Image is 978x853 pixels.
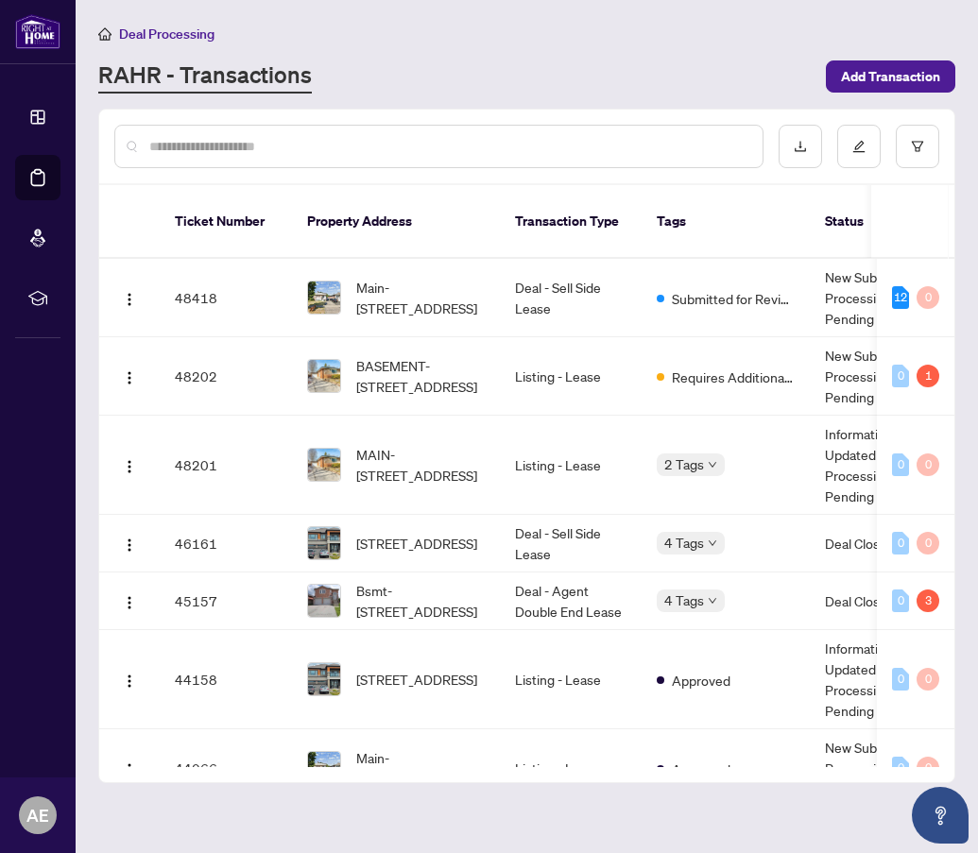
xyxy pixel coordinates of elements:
div: 0 [892,365,909,387]
span: down [708,596,717,606]
span: Main-[STREET_ADDRESS] [356,747,485,789]
span: 2 Tags [664,453,704,475]
div: 0 [892,453,909,476]
img: thumbnail-img [308,752,340,784]
div: 12 [892,286,909,309]
td: Information Updated - Processing Pending [810,630,952,729]
img: Logo [122,762,137,777]
div: 0 [917,757,939,779]
th: Property Address [292,185,500,259]
span: Deal Processing [119,26,214,43]
td: 44158 [160,630,292,729]
span: Bsmt-[STREET_ADDRESS] [356,580,485,622]
img: thumbnail-img [308,281,340,314]
span: edit [852,140,866,153]
button: Logo [114,528,145,558]
button: Logo [114,361,145,391]
div: 0 [892,668,909,691]
div: 0 [917,668,939,691]
td: 48201 [160,416,292,515]
button: download [779,125,822,168]
span: Add Transaction [841,61,940,92]
td: Deal - Agent Double End Lease [500,572,642,630]
img: thumbnail-img [308,663,340,695]
span: 4 Tags [664,589,704,611]
div: 0 [892,757,909,779]
button: Logo [114,664,145,694]
button: filter [896,125,939,168]
td: 45157 [160,572,292,630]
span: Requires Additional Docs [672,367,795,387]
div: 0 [892,589,909,612]
img: Logo [122,595,137,610]
button: Logo [114,753,145,783]
span: [STREET_ADDRESS] [356,533,477,554]
span: 4 Tags [664,532,704,554]
td: 44066 [160,729,292,808]
span: Approved [672,670,730,691]
button: Add Transaction [826,60,955,93]
div: 0 [917,532,939,554]
div: 0 [892,532,909,554]
span: download [794,140,807,153]
td: Listing - Lease [500,337,642,416]
th: Tags [642,185,810,259]
td: Deal Closed [810,515,952,572]
td: Information Updated - Processing Pending [810,416,952,515]
img: thumbnail-img [308,360,340,392]
span: home [98,27,112,41]
button: Logo [114,586,145,616]
td: Listing - Lease [500,729,642,808]
div: 3 [917,589,939,612]
span: AE [26,802,49,828]
span: down [708,460,717,469]
span: filter [911,140,924,153]
div: 0 [917,286,939,309]
img: thumbnail-img [308,527,340,559]
button: Open asap [912,787,969,844]
img: thumbnail-img [308,449,340,481]
th: Transaction Type [500,185,642,259]
img: Logo [122,537,137,553]
span: down [708,538,717,548]
td: Deal - Sell Side Lease [500,515,642,572]
img: logo [15,14,60,49]
span: [STREET_ADDRESS] [356,669,477,690]
span: MAIN-[STREET_ADDRESS] [356,444,485,486]
img: Logo [122,370,137,385]
button: edit [837,125,881,168]
button: Logo [114,282,145,313]
span: Submitted for Review [672,288,795,309]
td: New Submission - Processing Pending [810,729,952,808]
td: 48418 [160,259,292,337]
span: Main-[STREET_ADDRESS] [356,277,485,318]
td: Deal Closed [810,572,952,630]
span: Approved [672,759,730,779]
span: BASEMENT-[STREET_ADDRESS] [356,355,485,397]
img: Logo [122,459,137,474]
img: thumbnail-img [308,585,340,617]
td: New Submission - Processing Pending [810,337,952,416]
button: Logo [114,450,145,480]
td: 46161 [160,515,292,572]
img: Logo [122,674,137,689]
td: Listing - Lease [500,416,642,515]
td: Listing - Lease [500,630,642,729]
a: RAHR - Transactions [98,60,312,94]
th: Status [810,185,952,259]
td: Deal - Sell Side Lease [500,259,642,337]
td: New Submission - Processing Pending [810,259,952,337]
img: Logo [122,292,137,307]
div: 1 [917,365,939,387]
td: 48202 [160,337,292,416]
th: Ticket Number [160,185,292,259]
div: 0 [917,453,939,476]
